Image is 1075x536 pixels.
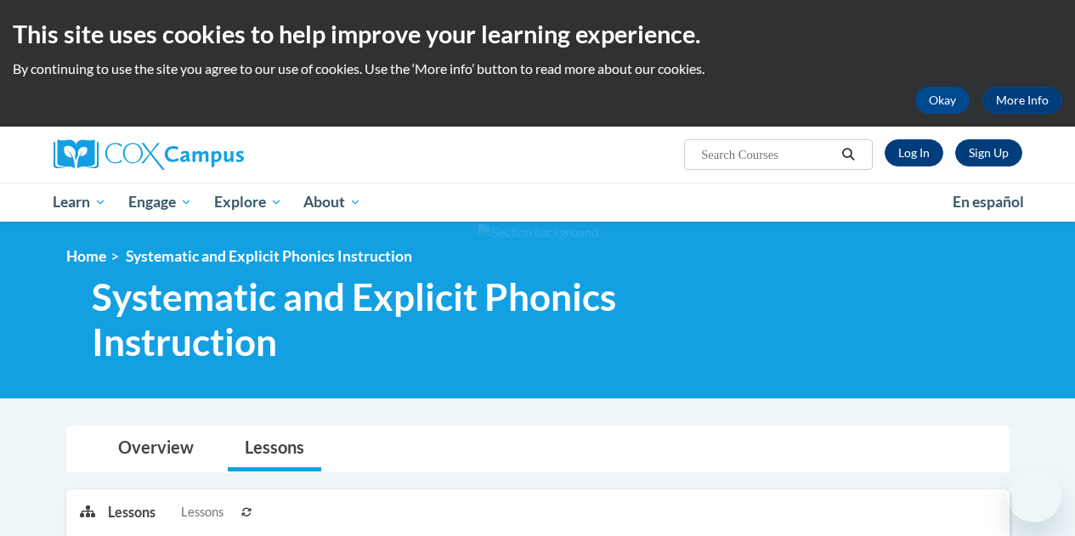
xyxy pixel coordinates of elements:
a: Lessons [228,426,321,471]
button: Okay [915,87,970,114]
button: Search [835,144,861,165]
img: Section background [478,223,598,242]
a: About [292,183,372,222]
a: Overview [101,426,211,471]
span: Learn [53,192,106,212]
h2: This site uses cookies to help improve your learning experience. [13,17,1062,51]
span: Engage [128,192,192,212]
p: By continuing to use the site you agree to our use of cookies. Use the ‘More info’ button to read... [13,59,1062,78]
img: Cox Campus [54,139,244,170]
a: Home [66,247,106,265]
a: Explore [203,183,293,222]
iframe: Button to launch messaging window [1007,468,1061,522]
input: Search Courses [699,144,835,165]
span: En español [953,193,1024,211]
a: More Info [982,87,1062,114]
span: Explore [214,192,282,212]
a: Register [955,139,1022,166]
a: En español [942,184,1035,220]
div: Main menu [41,183,1035,222]
a: Learn [42,183,118,222]
p: Lessons [108,503,156,522]
i:  [840,149,856,161]
a: Log In [885,139,943,166]
a: Cox Campus [54,139,359,170]
span: Systematic and Explicit Phonics Instruction [126,247,412,265]
span: Lessons [181,503,223,522]
span: Systematic and Explicit Phonics Instruction [92,274,793,364]
a: Engage [117,183,203,222]
span: About [303,192,361,212]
